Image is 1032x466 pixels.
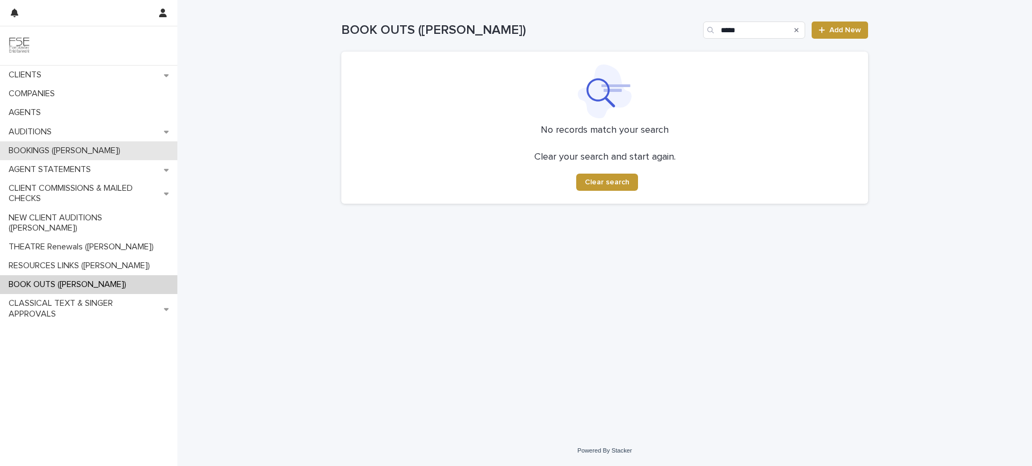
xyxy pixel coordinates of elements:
[4,242,162,252] p: THEATRE Renewals ([PERSON_NAME])
[4,261,159,271] p: RESOURCES LINKS ([PERSON_NAME])
[9,35,30,56] img: 9JgRvJ3ETPGCJDhvPVA5
[4,127,60,137] p: AUDITIONS
[4,107,49,118] p: AGENTS
[4,183,164,204] p: CLIENT COMMISSIONS & MAILED CHECKS
[4,89,63,99] p: COMPANIES
[577,447,632,454] a: Powered By Stacker
[4,279,135,290] p: BOOK OUTS ([PERSON_NAME])
[341,23,699,38] h1: BOOK OUTS ([PERSON_NAME])
[534,152,676,163] p: Clear your search and start again.
[585,178,629,186] span: Clear search
[703,21,805,39] input: Search
[812,21,868,39] a: Add New
[4,298,164,319] p: CLASSICAL TEXT & SINGER APPROVALS
[829,26,861,34] span: Add New
[4,146,129,156] p: BOOKINGS ([PERSON_NAME])
[4,213,177,233] p: NEW CLIENT AUDITIONS ([PERSON_NAME])
[576,174,638,191] button: Clear search
[4,70,50,80] p: CLIENTS
[354,125,855,137] p: No records match your search
[4,164,99,175] p: AGENT STATEMENTS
